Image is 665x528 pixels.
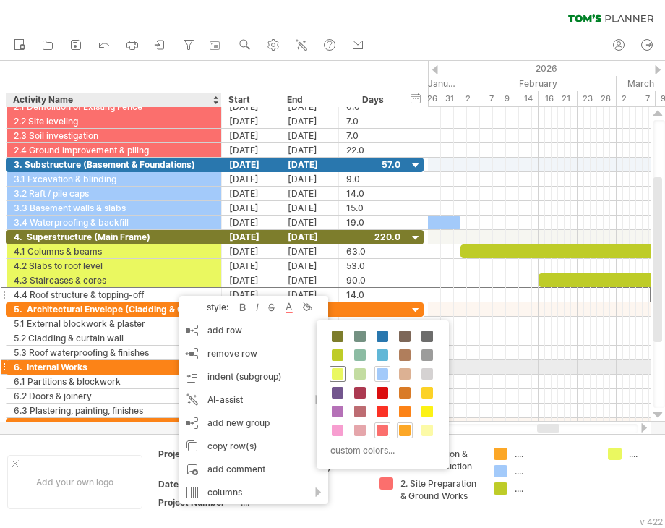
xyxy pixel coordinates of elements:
div: [DATE] [222,187,280,200]
div: [DATE] [280,172,339,186]
div: .... [515,448,593,460]
div: 4.1 Columns & beams [14,244,214,258]
div: 6.1 Partitions & blockwork [14,375,214,388]
div: [DATE] [222,201,280,215]
div: [DATE] [280,114,339,128]
div: 4. Superstructure (Main Frame) [14,230,214,244]
div: [DATE] [280,129,339,142]
div: 2 - 7 [617,91,656,106]
div: 15.0 [346,201,400,215]
div: 7.0 [346,129,400,142]
div: 5. Architectural Envelope (Cladding & Glazing) [14,302,214,316]
div: 3.4 Waterproofing & backfill [14,216,214,229]
div: Project Number [158,496,238,508]
div: 4.4 Roof structure & topping-off [14,288,214,302]
div: [DATE] [222,288,280,302]
div: Start [228,93,272,107]
div: 6. Internal Works [14,360,214,374]
div: 14.0 [346,187,400,200]
div: add comment [179,458,328,481]
div: [DATE] [222,129,280,142]
div: Project: [158,448,238,460]
div: [DATE] [280,216,339,229]
div: AI-assist [179,388,328,412]
div: 3.2 Raft / pile caps [14,187,214,200]
div: [DATE] [280,201,339,215]
div: 16 - 21 [539,91,578,106]
div: 6.2 Doors & joinery [14,389,214,403]
div: [DATE] [280,273,339,287]
div: 3. Substructure (Basement & Foundations) [14,158,214,171]
div: 26 - 31 [421,91,460,106]
div: 2.2 Site leveling [14,114,214,128]
div: indent (subgroup) [179,365,328,388]
div: add row [179,319,328,342]
div: Days [338,93,407,107]
div: [DATE] [222,172,280,186]
div: 2.4 Ground improvement & piling [14,143,214,157]
div: style: [185,302,236,312]
div: 7.0 [346,114,400,128]
div: 2.3 Soil investigation [14,129,214,142]
div: [DATE] [280,230,339,244]
div: Activity Name [13,93,213,107]
div: 3.1 Excavation & blinding [14,172,214,186]
div: Add your own logo [7,455,142,509]
div: custom colors... [324,440,437,460]
div: 5.2 Cladding & curtain wall [14,331,214,345]
div: 90.0 [346,273,400,287]
div: 5.3 Roof waterproofing & finishes [14,346,214,359]
div: [DATE] [280,244,339,258]
div: copy row(s) [179,435,328,458]
div: [DATE] [280,158,339,171]
div: [DATE] [222,273,280,287]
div: 4.3 Staircases & cores [14,273,214,287]
div: 14.0 [346,288,400,302]
div: 7. External Works & Landscaping [14,418,214,432]
div: .... [515,465,593,477]
div: [DATE] [280,288,339,302]
div: [DATE] [280,187,339,200]
div: 19.0 [346,216,400,229]
div: add new group [179,412,328,435]
div: 2. Site Preparation & Ground Works [400,477,479,502]
div: 22.0 [346,143,400,157]
div: [DATE] [222,114,280,128]
span: remove row [207,348,257,359]
div: [DATE] [222,143,280,157]
div: 63.0 [346,244,400,258]
div: 9.0 [346,172,400,186]
div: 9 - 14 [499,91,539,106]
div: columns [179,481,328,504]
div: 53.0 [346,259,400,273]
div: [DATE] [222,244,280,258]
div: .... [515,482,593,495]
div: 23 - 28 [578,91,617,106]
div: 6.3 Plastering, painting, finishes [14,404,214,417]
div: End [287,93,330,107]
div: Date: [158,478,238,490]
div: [DATE] [280,143,339,157]
div: [DATE] [222,230,280,244]
div: 4.2 Slabs to roof level [14,259,214,273]
div: [DATE] [222,158,280,171]
div: 2 - 7 [460,91,499,106]
div: [DATE] [222,216,280,229]
div: 5.1 External blockwork & plaster [14,317,214,331]
div: February 2026 [460,76,617,91]
div: [DATE] [280,259,339,273]
div: v 422 [640,516,663,527]
div: [DATE] [222,259,280,273]
div: 3.3 Basement walls & slabs [14,201,214,215]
